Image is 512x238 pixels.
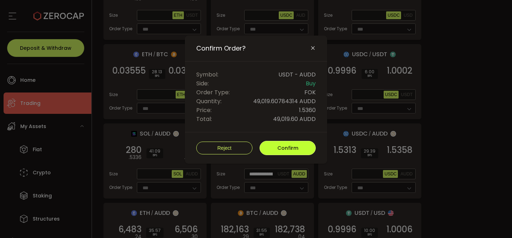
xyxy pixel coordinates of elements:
button: Close [310,45,316,52]
span: 49,019.60784314 AUDD [253,97,316,106]
span: Confirm [277,144,298,152]
span: Order Type: [196,88,230,97]
span: Total: [196,115,212,123]
span: Reject [217,145,231,151]
span: Quantity: [196,97,222,106]
span: Confirm Order? [196,44,246,53]
span: Buy [306,79,316,88]
iframe: Chat Widget [427,161,512,238]
span: 1.5360 [299,106,316,115]
span: Price: [196,106,212,115]
span: USDT - AUDD [278,70,316,79]
span: 49,019.60 AUDD [273,115,316,123]
span: FOK [304,88,316,97]
span: Side: [196,79,209,88]
span: Symbol: [196,70,218,79]
button: Reject [196,142,252,154]
div: Confirm Order? [185,36,327,164]
button: Confirm [260,141,316,155]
